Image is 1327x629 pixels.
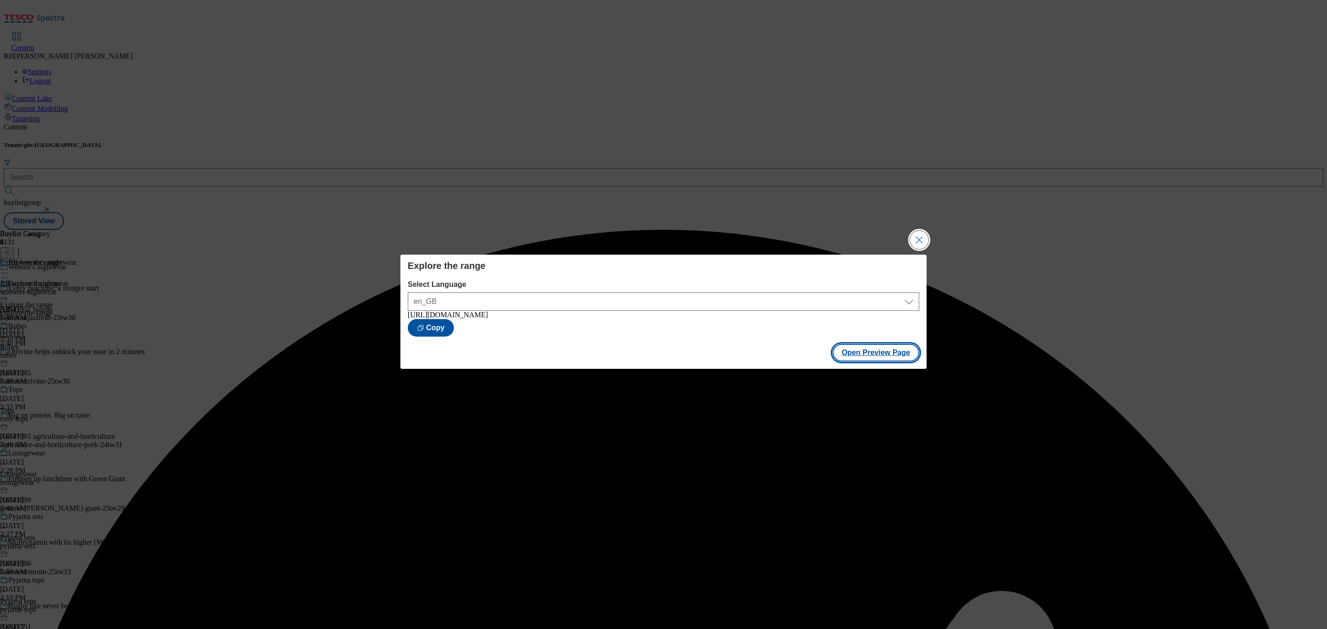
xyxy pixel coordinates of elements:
button: Open Preview Page [833,344,920,361]
button: Copy [408,319,454,337]
div: [URL][DOMAIN_NAME] [408,311,919,319]
h4: Explore the range [408,260,919,271]
label: Select Language [408,280,919,289]
button: Close Modal [910,231,928,249]
div: Modal [400,255,927,369]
